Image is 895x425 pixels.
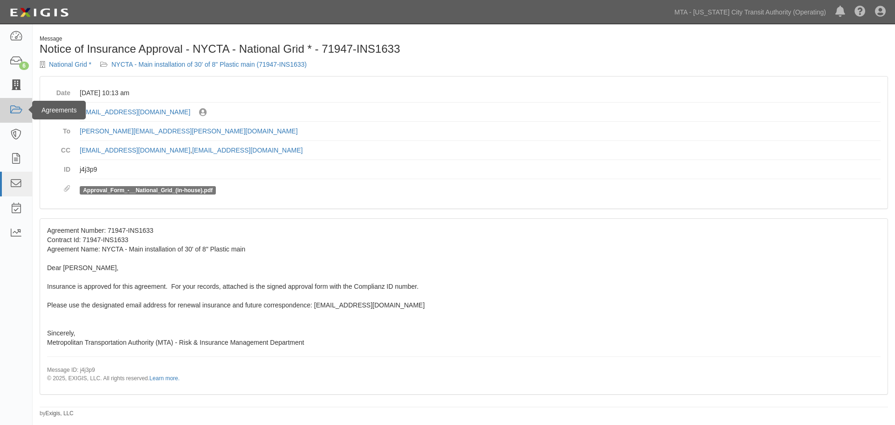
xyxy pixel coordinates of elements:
div: 6 [19,62,29,70]
div: Message [40,35,457,43]
a: [EMAIL_ADDRESS][DOMAIN_NAME] [80,146,190,154]
dt: Date [47,84,70,98]
i: Help Center - Complianz [854,7,866,18]
a: MTA - [US_STATE] City Transit Authority (Operating) [670,3,831,21]
h1: Notice of Insurance Approval - NYCTA - National Grid * - 71947-INS1633 [40,43,457,55]
span: Agreement Number: 71947-INS1633 Contract Id: 71947-INS1633 Agreement Name: NYCTA - Main installat... [47,227,881,382]
a: [EMAIL_ADDRESS][DOMAIN_NAME] [80,108,190,116]
a: [EMAIL_ADDRESS][DOMAIN_NAME] [192,146,303,154]
small: by [40,410,74,418]
div: Agreements [32,101,86,119]
dd: [DATE] 10:13 am [80,84,881,103]
p: Message ID: j4j3p9 © 2025, EXIGIS, LLC. All rights reserved. [47,366,881,382]
a: Learn more. [150,375,180,382]
a: National Grid * [49,61,91,68]
a: NYCTA - Main installation of 30' of 8" Plastic main (71947-INS1633) [111,61,307,68]
a: Exigis, LLC [46,410,74,417]
a: Approval_Form_-__National_Grid_(in-house).pdf [83,187,213,194]
i: Sent by Omayra Valentin [199,109,207,117]
img: logo-5460c22ac91f19d4615b14bd174203de0afe785f0fc80cf4dbbc73dc1793850b.png [7,4,71,21]
dd: j4j3p9 [80,160,881,179]
dd: , [80,141,881,160]
dt: CC [47,141,70,155]
i: Attachments [64,186,70,192]
dt: ID [47,160,70,174]
a: [PERSON_NAME][EMAIL_ADDRESS][PERSON_NAME][DOMAIN_NAME] [80,127,298,135]
dt: To [47,122,70,136]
